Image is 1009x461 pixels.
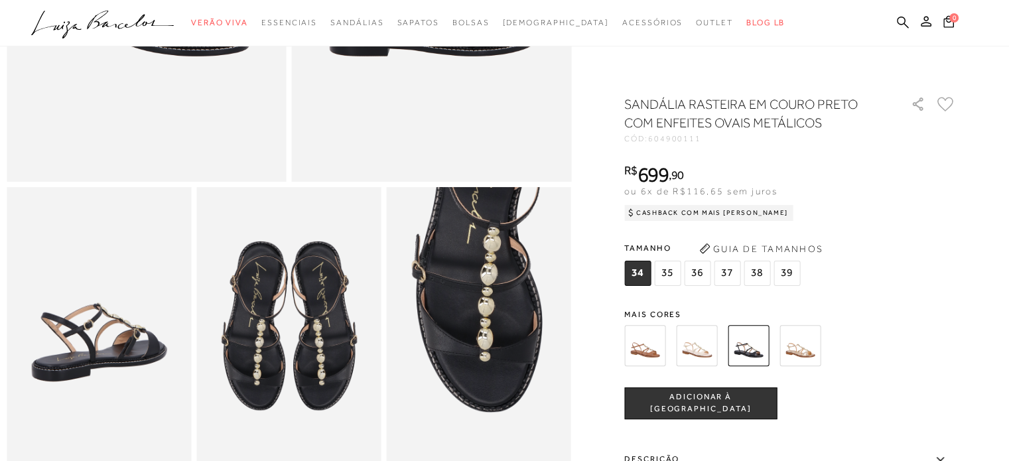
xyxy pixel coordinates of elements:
span: Mais cores [624,310,956,318]
a: noSubCategoriesText [622,11,683,35]
span: Outlet [696,18,733,27]
span: 39 [774,261,800,286]
img: SANDÁLIA RASTEIRA EM COURO OFF WHITE COM ENFEITES OVAIS METÁLICOS [676,325,717,366]
span: Bolsas [452,18,490,27]
a: noSubCategoriesText [191,11,248,35]
img: SANDÁLIA RASTEIRA EM COURO PRETO COM ENFEITES OVAIS METÁLICOS [728,325,769,366]
h1: SANDÁLIA RASTEIRA EM COURO PRETO COM ENFEITES OVAIS METÁLICOS [624,95,873,132]
img: SANDÁLIA RASTEIRA EM COURO CARAMELO COM ENFEITES OVAIS METÁLICOS [624,325,665,366]
span: 36 [684,261,710,286]
div: CÓD: [624,135,890,143]
span: 35 [654,261,681,286]
span: 90 [671,168,684,182]
span: Tamanho [624,238,803,258]
img: SANDÁLIA RASTEIRA METALIZADA OURO COM ENFEITES OVAIS METÁLICOS [779,325,821,366]
a: noSubCategoriesText [397,11,438,35]
button: Guia de Tamanhos [695,238,827,259]
button: ADICIONAR À [GEOGRAPHIC_DATA] [624,387,777,419]
span: Acessórios [622,18,683,27]
a: noSubCategoriesText [452,11,490,35]
span: 37 [714,261,740,286]
span: 34 [624,261,651,286]
i: R$ [624,165,638,176]
span: Essenciais [261,18,317,27]
span: BLOG LB [746,18,785,27]
span: 604900111 [648,134,701,143]
span: Sapatos [397,18,438,27]
span: [DEMOGRAPHIC_DATA] [502,18,609,27]
span: Verão Viva [191,18,248,27]
span: ou 6x de R$116,65 sem juros [624,186,777,196]
div: Cashback com Mais [PERSON_NAME] [624,205,793,221]
span: 0 [949,13,959,23]
span: 699 [638,163,669,186]
span: ADICIONAR À [GEOGRAPHIC_DATA] [625,391,776,415]
span: Sandálias [330,18,383,27]
a: noSubCategoriesText [330,11,383,35]
a: BLOG LB [746,11,785,35]
span: 38 [744,261,770,286]
i: , [669,169,684,181]
button: 0 [939,15,958,33]
a: noSubCategoriesText [696,11,733,35]
a: noSubCategoriesText [261,11,317,35]
a: noSubCategoriesText [502,11,609,35]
